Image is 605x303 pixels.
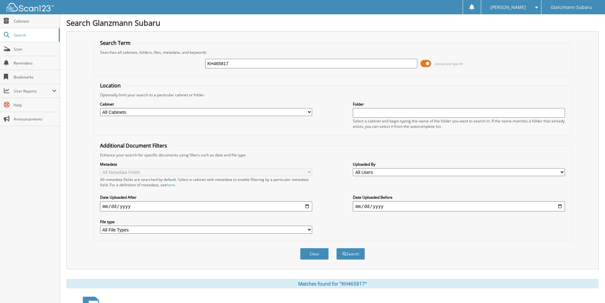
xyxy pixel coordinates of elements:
label: Folder [353,101,565,107]
legend: Location [97,82,124,89]
div: All metadata fields are searched by default. Select a cabinet with metadata to enable filtering b... [100,177,312,188]
span: Help [14,102,57,108]
input: end [353,201,565,211]
span: Scan [14,46,57,52]
label: Metadata [100,162,312,167]
div: Matches found for "KH465817" [66,279,599,288]
input: start [100,201,312,211]
label: Date Uploaded After [100,195,312,200]
span: Glanzmann Subaru [551,5,592,9]
div: Searches all cabinets, folders, files, metadata, and keywords [97,50,568,55]
div: Select a cabinet and begin typing the name of the folder you want to search in. If the name match... [353,118,565,129]
div: Optionally limit your search to a particular cabinet or folder [97,92,568,98]
button: Search [336,248,365,260]
label: Date Uploaded Before [353,195,565,200]
legend: Additional Document Filters [97,142,170,149]
a: here [167,182,175,188]
span: Cabinets [14,18,57,24]
span: Announcements [14,116,57,122]
span: Reminders [14,60,57,66]
span: Search [14,32,56,38]
img: scan123-logo-white.svg [6,3,54,11]
span: [PERSON_NAME] [490,5,526,9]
button: Clear [300,248,329,260]
label: Uploaded By [353,162,565,167]
label: File type [100,219,312,224]
legend: Search Term [97,39,134,46]
h1: Search Glanzmann Subaru [66,17,599,28]
span: User Reports [14,88,52,94]
span: Bookmarks [14,74,57,80]
span: Advanced Search [435,61,463,66]
div: Enhance your search for specific documents using filters such as date and file type. [97,152,568,158]
label: Cabinet [100,101,312,107]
